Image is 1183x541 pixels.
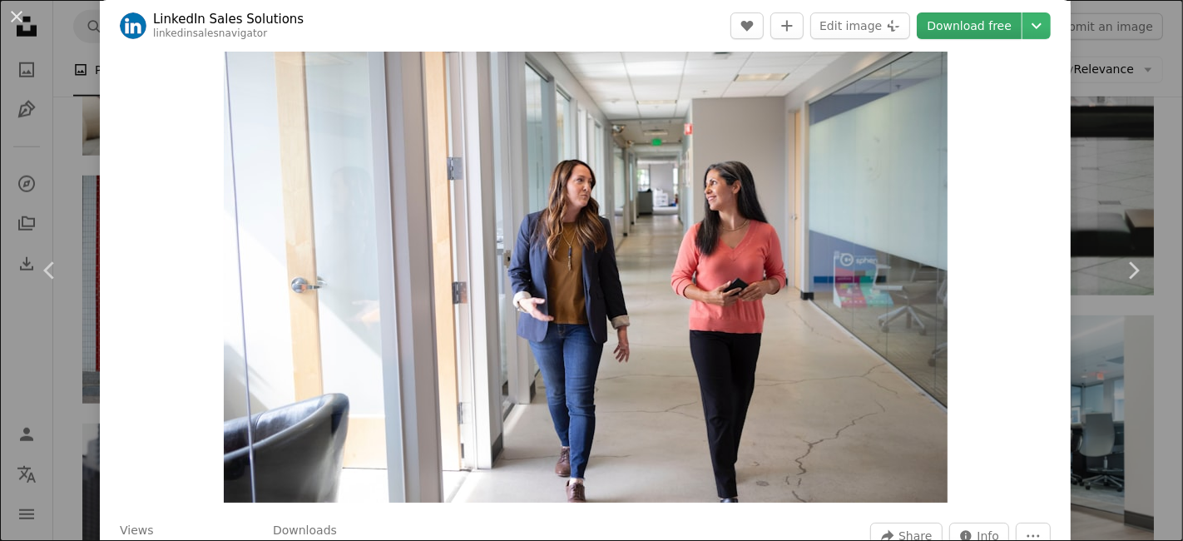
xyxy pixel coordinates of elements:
[224,20,948,503] img: 2 women standing near white wall
[730,12,764,39] button: Like
[810,12,910,39] button: Edit image
[224,20,948,503] button: Zoom in on this image
[153,11,304,27] a: LinkedIn Sales Solutions
[1022,12,1051,39] button: Choose download size
[273,523,337,539] h3: Downloads
[917,12,1022,39] a: Download free
[770,12,804,39] button: Add to Collection
[1083,191,1183,350] a: Next
[120,523,154,539] h3: Views
[120,12,146,39] img: Go to LinkedIn Sales Solutions's profile
[153,27,267,39] a: linkedinsalesnavigator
